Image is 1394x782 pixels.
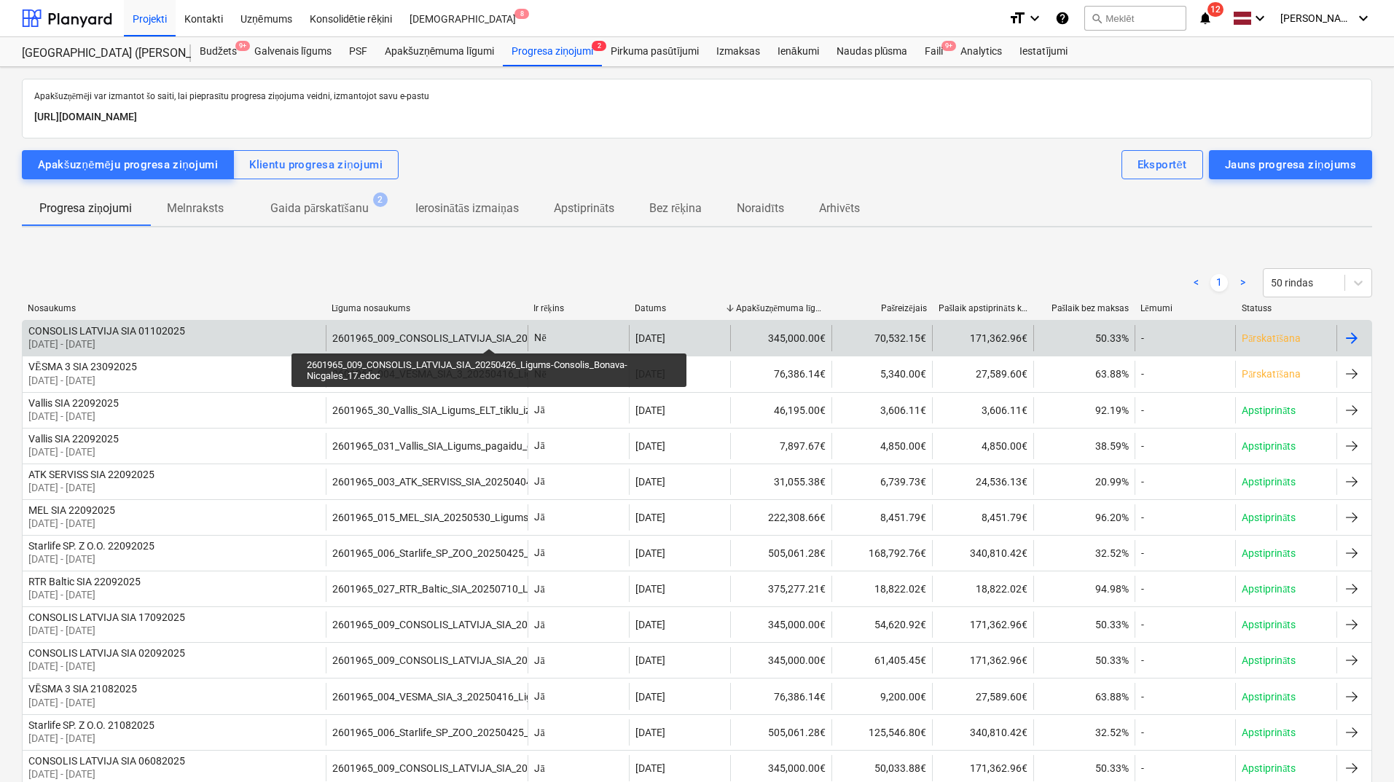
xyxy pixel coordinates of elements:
div: [DATE] [635,368,665,380]
a: Izmaksas [708,37,769,66]
p: Apstiprināts [1242,474,1296,489]
div: 2601965_009_CONSOLIS_LATVIJA_SIA_20250426_Ligums-Consolis_Bonava-Nicgales_17.edoc [332,762,764,774]
div: 222,308.66€ [730,504,831,531]
i: Zināšanu pamats [1055,9,1070,27]
i: format_size [1009,9,1026,27]
a: Analytics [952,37,1011,66]
span: 50.33% [1095,619,1129,630]
div: Jā [528,540,629,566]
p: Gaida pārskatīšanu [270,200,369,217]
div: Jā [528,576,629,602]
div: Jā [528,611,629,638]
div: 168,792.76€ [831,540,933,566]
div: - [1141,404,1144,416]
div: 2601965_015_MEL_SIA_20250530_Ligums_elektroinstalacijas_izbuve_N17A.pdf [332,512,696,523]
span: 2 [592,41,606,51]
p: [DATE] - [DATE] [28,373,137,388]
p: Apstiprināts [1242,653,1296,668]
div: 171,362.96€ [932,611,1033,638]
div: Pašlaik bez maksas [1039,303,1129,314]
div: Jā [528,647,629,673]
div: Datums [635,303,724,313]
div: Jā [528,504,629,531]
span: 32.52% [1095,727,1129,738]
p: [DATE] - [DATE] [28,480,154,495]
button: Klientu progresa ziņojumi [233,150,399,179]
div: - [1141,762,1144,774]
div: Pašlaik apstiprināts kopā [939,303,1028,314]
div: [DATE] [635,583,665,595]
p: [DATE] - [DATE] [28,552,154,566]
div: 18,822.02€ [831,576,933,602]
div: - [1141,727,1144,738]
a: Naudas plūsma [828,37,917,66]
span: 63.88% [1095,691,1129,703]
span: 92.19% [1095,404,1129,416]
span: 9+ [235,41,250,51]
div: 70,532.15€ [831,325,933,351]
div: 345,000.00€ [730,325,831,351]
div: Starlife SP. Z O.O. 22092025 [28,540,154,552]
div: Jā [528,719,629,746]
span: 94.98% [1095,583,1129,595]
div: VĒSMA 3 SIA 21082025 [28,683,137,695]
div: 46,195.00€ [730,397,831,423]
div: [DATE] [635,547,665,559]
div: 375,277.21€ [730,576,831,602]
div: MEL SIA 22092025 [28,504,115,516]
div: CONSOLIS LATVIJA SIA 06082025 [28,755,185,767]
div: - [1141,691,1144,703]
div: 24,536.13€ [932,469,1033,495]
div: Apakšuzņēmēju progresa ziņojumi [38,155,218,174]
a: Page 1 is your current page [1210,274,1228,292]
span: 12 [1207,2,1223,17]
button: Eksportēt [1121,150,1203,179]
a: Iestatījumi [1011,37,1076,66]
span: 63.88% [1095,368,1129,380]
span: 32.52% [1095,547,1129,559]
div: Pašreizējais [837,303,927,314]
a: Budžets9+ [191,37,246,66]
div: Galvenais līgums [246,37,340,66]
div: 171,362.96€ [932,755,1033,781]
a: Ienākumi [769,37,828,66]
i: keyboard_arrow_down [1026,9,1043,27]
span: 50.33% [1095,762,1129,774]
p: Apstiprināts [1242,689,1296,704]
div: 2601965_027_RTR_Baltic_SIA_20250710_Ligums_UK_un_AVK_A_tiklu_izbuve_2025-2_N17A.pdf [332,583,765,595]
p: [DATE] - [DATE] [28,695,137,710]
a: Next page [1234,274,1251,292]
div: RTR Baltic SIA 22092025 [28,576,141,587]
div: 345,000.00€ [730,755,831,781]
p: [DATE] - [DATE] [28,623,185,638]
p: Apakšuzņēmēji var izmantot šo saiti, lai pieprasītu progresa ziņojuma veidni, izmantojot savu e-p... [34,91,1360,103]
div: Jā [528,469,629,495]
p: [DATE] - [DATE] [28,767,185,781]
div: [DATE] [635,727,665,738]
div: - [1141,619,1144,630]
p: [DATE] - [DATE] [28,516,115,531]
div: Jā [528,397,629,423]
div: 171,362.96€ [932,325,1033,351]
p: [URL][DOMAIN_NAME] [34,109,1360,126]
a: PSF [340,37,376,66]
div: [GEOGRAPHIC_DATA] ([PERSON_NAME] - PRJ2002936 un PRJ2002937) 2601965 [22,46,173,61]
div: 76,386.14€ [730,361,831,388]
button: Jauns progresa ziņojums [1209,150,1372,179]
div: Klientu progresa ziņojumi [249,155,383,174]
a: Previous page [1187,274,1205,292]
div: 505,061.28€ [730,719,831,746]
button: Meklēt [1084,6,1186,31]
div: 54,620.92€ [831,611,933,638]
p: Apstiprināts [554,200,614,217]
p: [DATE] - [DATE] [28,587,141,602]
div: 2601965_006_Starlife_SP_ZOO_20250425_Ligums_pamatu_betonesana_nesoso_sienu_muresana-BK_montaza_N1... [332,547,885,559]
div: Vallis SIA 22092025 [28,433,119,445]
div: 8,451.79€ [932,504,1033,531]
p: Pārskatīšana [1242,367,1301,381]
span: 38.59% [1095,440,1129,452]
div: [DATE] [635,332,665,344]
div: Nē [528,325,629,351]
